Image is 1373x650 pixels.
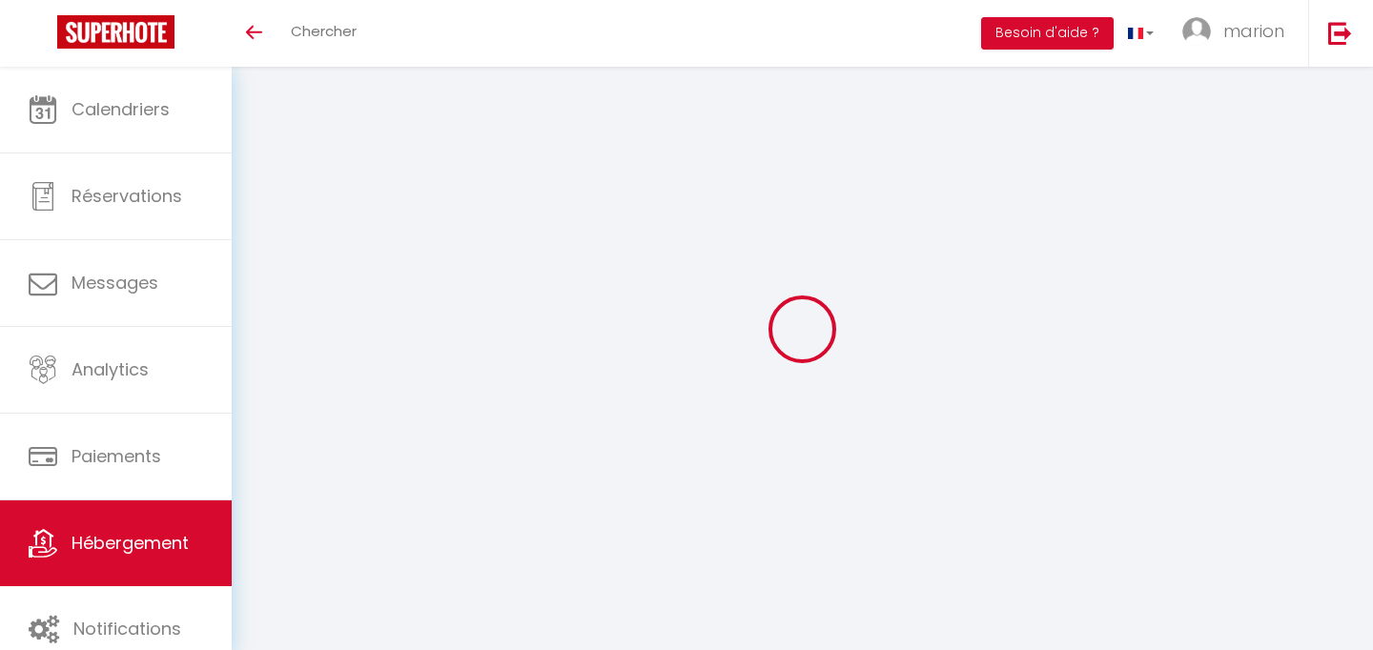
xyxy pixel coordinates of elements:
[57,15,174,49] img: Super Booking
[981,17,1114,50] button: Besoin d'aide ?
[72,184,182,208] span: Réservations
[73,617,181,640] span: Notifications
[72,531,189,555] span: Hébergement
[1182,17,1211,46] img: ...
[291,21,357,41] span: Chercher
[72,97,170,121] span: Calendriers
[72,271,158,295] span: Messages
[72,357,149,381] span: Analytics
[72,444,161,468] span: Paiements
[1328,21,1352,45] img: logout
[1223,19,1284,43] span: marion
